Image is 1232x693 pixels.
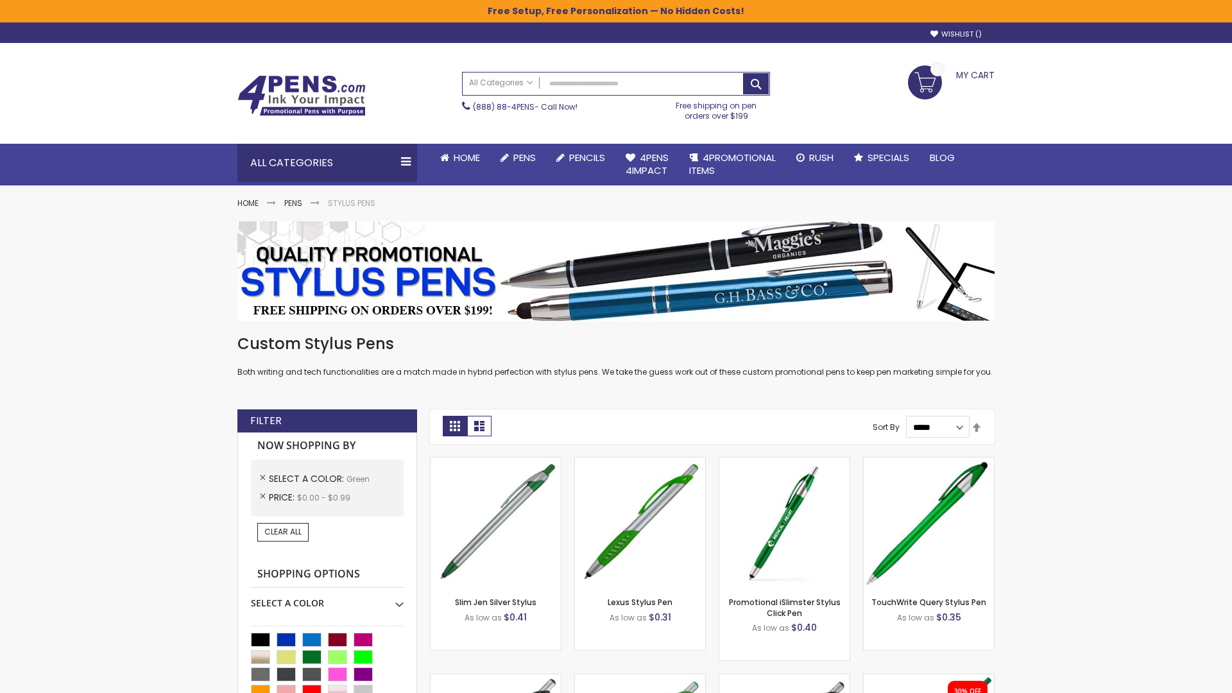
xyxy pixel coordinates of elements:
[809,151,834,164] span: Rush
[328,198,375,209] strong: Stylus Pens
[569,151,605,164] span: Pencils
[455,597,536,608] a: Slim Jen Silver Stylus
[251,561,404,588] strong: Shopping Options
[610,612,647,623] span: As low as
[575,458,705,588] img: Lexus Stylus Pen-Green
[752,622,789,633] span: As low as
[729,597,841,618] a: Promotional iSlimster Stylus Click Pen
[469,78,533,88] span: All Categories
[346,474,370,484] span: Green
[930,151,955,164] span: Blog
[269,491,297,504] span: Price
[844,144,920,172] a: Specials
[473,101,577,112] span: - Call Now!
[264,526,302,537] span: Clear All
[689,151,776,177] span: 4PROMOTIONAL ITEMS
[237,144,417,182] div: All Categories
[443,416,467,436] strong: Grid
[465,612,502,623] span: As low as
[719,457,850,468] a: Promotional iSlimster Stylus Click Pen-Green
[237,198,259,209] a: Home
[473,101,535,112] a: (888) 88-4PENS
[257,523,309,541] a: Clear All
[626,151,669,177] span: 4Pens 4impact
[575,457,705,468] a: Lexus Stylus Pen-Green
[237,334,995,378] div: Both writing and tech functionalities are a match made in hybrid perfection with stylus pens. We ...
[430,144,490,172] a: Home
[920,144,965,172] a: Blog
[868,151,909,164] span: Specials
[513,151,536,164] span: Pens
[936,611,961,624] span: $0.35
[791,621,817,634] span: $0.40
[251,432,404,459] strong: Now Shopping by
[864,674,994,685] a: iSlimster II - Full Color-Green
[719,674,850,685] a: Lexus Metallic Stylus Pen-Green
[463,73,540,94] a: All Categories
[431,458,561,588] img: Slim Jen Silver Stylus-Green
[864,458,994,588] img: TouchWrite Query Stylus Pen-Green
[251,588,404,610] div: Select A Color
[871,597,986,608] a: TouchWrite Query Stylus Pen
[786,144,844,172] a: Rush
[864,457,994,468] a: TouchWrite Query Stylus Pen-Green
[431,457,561,468] a: Slim Jen Silver Stylus-Green
[663,96,771,121] div: Free shipping on pen orders over $199
[546,144,615,172] a: Pencils
[250,414,282,428] strong: Filter
[490,144,546,172] a: Pens
[269,472,346,485] span: Select A Color
[237,221,995,321] img: Stylus Pens
[897,612,934,623] span: As low as
[679,144,786,185] a: 4PROMOTIONALITEMS
[284,198,302,209] a: Pens
[297,492,350,503] span: $0.00 - $0.99
[504,611,527,624] span: $0.41
[575,674,705,685] a: Boston Silver Stylus Pen-Green
[873,422,900,432] label: Sort By
[454,151,480,164] span: Home
[431,674,561,685] a: Boston Stylus Pen-Green
[608,597,672,608] a: Lexus Stylus Pen
[237,334,995,354] h1: Custom Stylus Pens
[615,144,679,185] a: 4Pens4impact
[237,75,366,116] img: 4Pens Custom Pens and Promotional Products
[649,611,671,624] span: $0.31
[719,458,850,588] img: Promotional iSlimster Stylus Click Pen-Green
[930,30,982,39] a: Wishlist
